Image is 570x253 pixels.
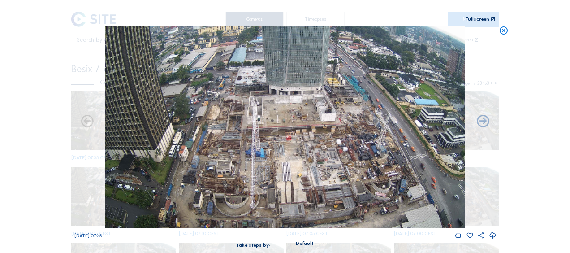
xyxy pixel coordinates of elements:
[466,17,489,22] div: Fullscreen
[236,243,270,248] div: Take steps by:
[105,26,465,228] img: Image
[475,114,490,129] i: Back
[80,114,95,129] i: Forward
[296,240,314,248] div: Default
[276,240,334,247] div: Default
[74,233,102,239] span: [DATE] 07:35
